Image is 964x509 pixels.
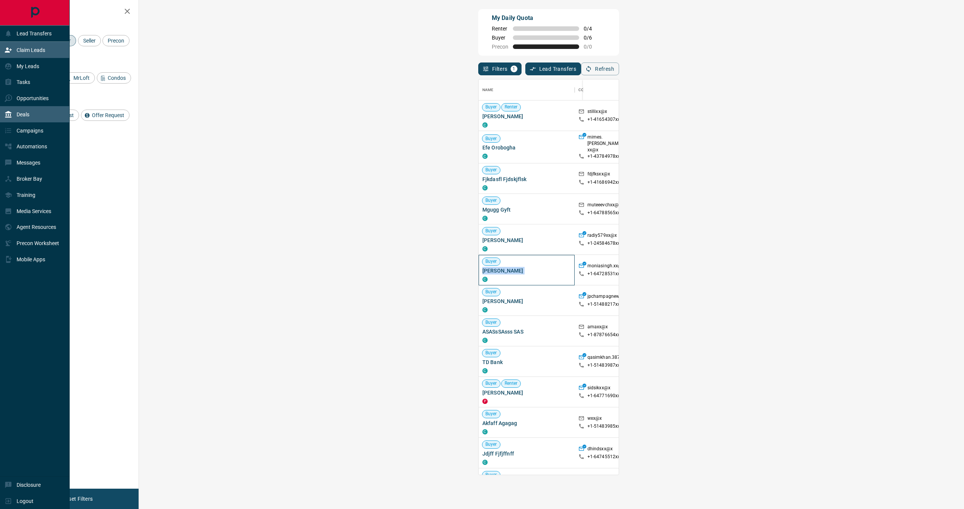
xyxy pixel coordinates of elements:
[482,358,571,366] span: TD Bank
[584,35,600,41] span: 0 / 6
[482,297,571,305] span: [PERSON_NAME]
[482,380,500,387] span: Buyer
[482,338,488,343] div: condos.ca
[492,44,508,50] span: Precon
[105,75,128,81] span: Condos
[482,167,500,173] span: Buyer
[587,263,625,271] p: moniasingh.xx@x
[587,362,620,369] p: +1- 51483987xx
[482,154,488,159] div: condos.ca
[525,62,581,75] button: Lead Transfers
[587,108,607,116] p: stillixx@x
[482,472,500,478] span: Buyer
[587,202,621,210] p: muteeevchxx@x
[482,113,571,120] span: [PERSON_NAME]
[587,324,608,332] p: amaxx@x
[587,171,610,179] p: fdjfksxx@x
[482,441,500,448] span: Buyer
[63,72,95,84] div: MrLoft
[81,110,130,121] div: Offer Request
[482,236,571,244] span: [PERSON_NAME]
[482,319,500,326] span: Buyer
[57,492,98,505] button: Reset Filters
[587,446,613,454] p: dhindsxx@x
[502,104,521,110] span: Renter
[97,72,131,84] div: Condos
[587,293,633,301] p: jpchampagnewoxx@x
[71,75,92,81] span: MrLoft
[482,246,488,251] div: condos.ca
[482,104,500,110] span: Buyer
[482,206,571,213] span: Mgugg Gyft
[482,429,488,434] div: condos.ca
[482,216,488,221] div: condos.ca
[482,197,500,204] span: Buyer
[482,267,571,274] span: [PERSON_NAME]
[89,112,127,118] span: Offer Request
[587,415,602,423] p: wxx@x
[492,14,600,23] p: My Daily Quota
[502,380,521,387] span: Renter
[587,385,610,393] p: sidsikxx@x
[584,26,600,32] span: 0 / 4
[482,307,488,312] div: condos.ca
[587,232,617,240] p: radiy579xx@x
[482,277,488,282] div: condos.ca
[482,460,488,465] div: condos.ca
[24,8,131,17] h2: Filters
[479,79,575,101] div: Name
[81,38,98,44] span: Seller
[511,66,517,72] span: 1
[587,240,620,247] p: +1- 24584678xx
[482,144,571,151] span: Efe Orobogha
[482,368,488,373] div: condos.ca
[482,419,571,427] span: Akfaff Agagag
[587,332,620,338] p: +1- 87876654xx
[482,228,500,234] span: Buyer
[478,62,522,75] button: Filters1
[492,35,508,41] span: Buyer
[587,301,620,308] p: +1- 51488217xx
[587,393,620,399] p: +1- 64771690xx
[587,116,620,123] p: +1- 41654307xx
[581,62,619,75] button: Refresh
[587,153,620,160] p: +1- 43784978xx
[482,389,571,396] span: [PERSON_NAME]
[482,450,571,457] span: Jdjff Fjfjffnff
[492,26,508,32] span: Renter
[482,185,488,190] div: condos.ca
[587,354,631,362] p: qasimkhan.387xx@x
[587,271,620,277] p: +1- 64728531xx
[587,210,620,216] p: +1- 64788565xx
[482,136,500,142] span: Buyer
[482,328,571,335] span: ASASsSAsss SAS
[78,35,101,46] div: Seller
[105,38,127,44] span: Precon
[482,175,571,183] span: Fjkdasfl Fjdskjflsk
[482,79,494,101] div: Name
[482,350,500,356] span: Buyer
[482,122,488,128] div: condos.ca
[587,423,620,430] p: +1- 51483985xx
[482,289,500,295] span: Buyer
[102,35,130,46] div: Precon
[587,134,631,153] p: mimes.[PERSON_NAME]-xx@x
[482,399,488,404] div: property.ca
[482,258,500,265] span: Buyer
[482,411,500,417] span: Buyer
[587,454,620,460] p: +1- 64745512xx
[587,179,620,186] p: +1- 41686942xx
[584,44,600,50] span: 0 / 0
